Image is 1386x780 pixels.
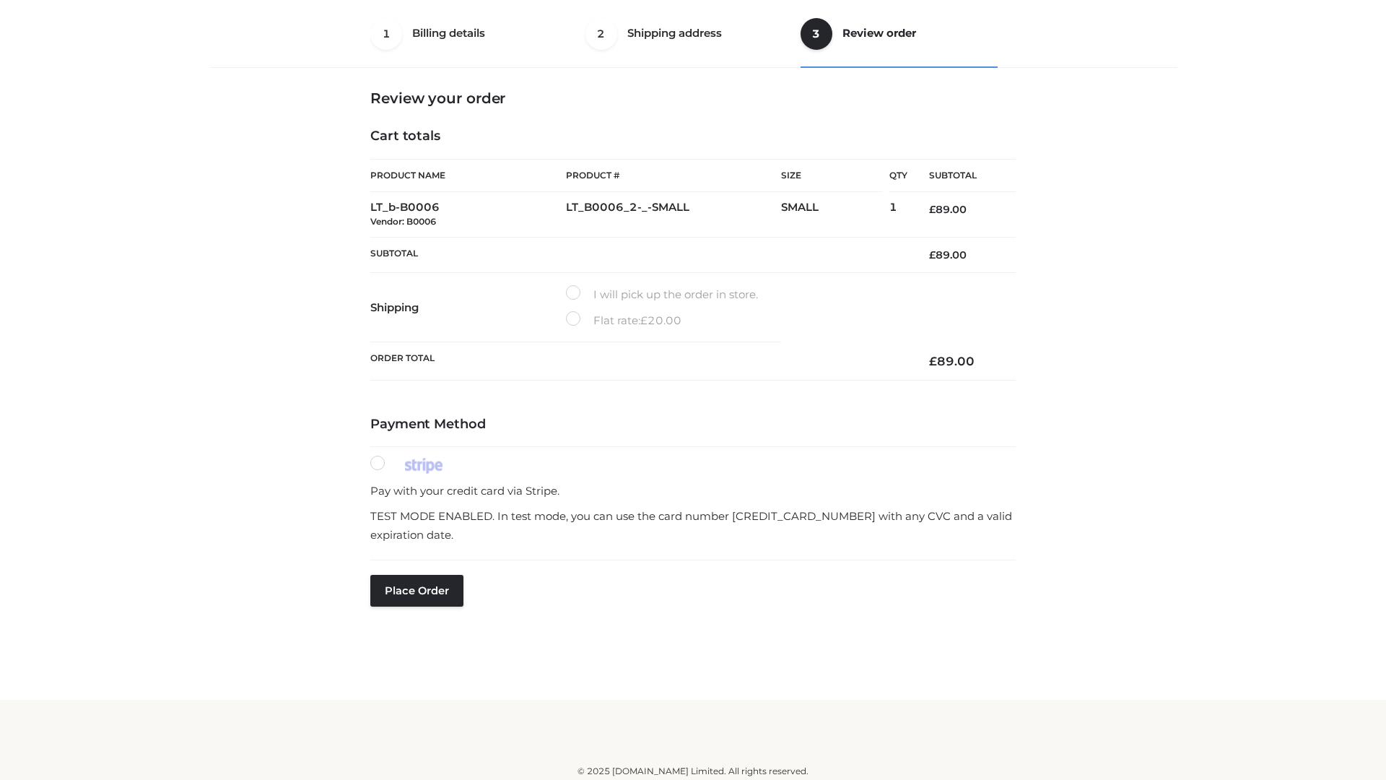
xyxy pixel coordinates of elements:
bdi: 20.00 [640,313,681,327]
th: Product # [566,159,781,192]
span: £ [929,203,936,216]
td: SMALL [781,192,889,238]
label: Flat rate: [566,311,681,330]
th: Size [781,160,882,192]
th: Product Name [370,159,566,192]
label: I will pick up the order in store. [566,285,758,304]
th: Shipping [370,273,566,342]
span: £ [929,354,937,368]
div: © 2025 [DOMAIN_NAME] Limited. All rights reserved. [214,764,1172,779]
td: LT_b-B0006 [370,192,566,238]
span: £ [929,248,936,261]
p: Pay with your credit card via Stripe. [370,482,1016,500]
bdi: 89.00 [929,354,975,368]
bdi: 89.00 [929,248,967,261]
p: TEST MODE ENABLED. In test mode, you can use the card number [CREDIT_CARD_NUMBER] with any CVC an... [370,507,1016,544]
h3: Review your order [370,90,1016,107]
button: Place order [370,575,463,607]
th: Subtotal [907,160,1016,192]
td: 1 [889,192,907,238]
small: Vendor: B0006 [370,216,436,227]
th: Subtotal [370,237,907,272]
th: Qty [889,159,907,192]
span: £ [640,313,648,327]
bdi: 89.00 [929,203,967,216]
h4: Payment Method [370,417,1016,433]
td: LT_B0006_2-_-SMALL [566,192,781,238]
th: Order Total [370,342,907,381]
h4: Cart totals [370,129,1016,144]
